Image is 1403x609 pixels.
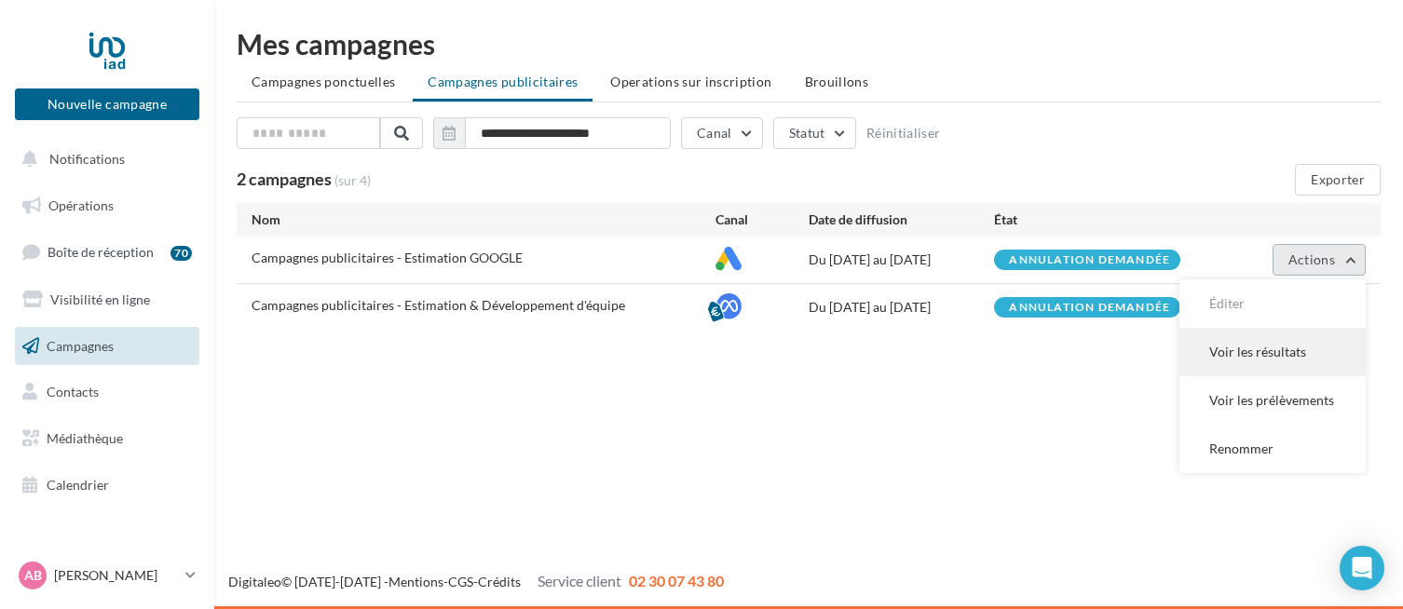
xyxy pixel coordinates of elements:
[809,250,994,269] div: Du [DATE] au [DATE]
[629,572,724,589] span: 02 30 07 43 80
[50,291,150,307] span: Visibilité en ligne
[1340,546,1384,590] div: Open Intercom Messenger
[237,30,1381,58] div: Mes campagnes
[47,384,99,399] span: Contacts
[11,419,203,458] a: Médiathèque
[994,210,1179,229] div: État
[1179,376,1366,425] button: Voir les prélèvements
[715,210,809,229] div: Canal
[1009,254,1170,266] div: Annulation demandée
[252,250,523,265] span: Campagnes publicitaires - Estimation GOOGLE
[805,74,869,89] span: Brouillons
[681,117,763,149] button: Canal
[24,566,42,585] span: AB
[809,298,994,317] div: Du [DATE] au [DATE]
[1009,302,1170,314] div: Annulation demandée
[538,572,621,589] span: Service client
[228,574,281,589] a: Digitaleo
[1179,328,1366,376] button: Voir les résultats
[252,74,395,89] span: Campagnes ponctuelles
[228,574,724,589] span: © [DATE]-[DATE] - - -
[1288,251,1335,267] span: Actions
[11,186,203,225] a: Opérations
[11,280,203,319] a: Visibilité en ligne
[610,74,771,89] span: Operations sur inscription
[54,566,178,585] p: [PERSON_NAME]
[478,574,521,589] a: Crédits
[773,117,856,149] button: Statut
[237,169,332,189] span: 2 campagnes
[866,126,941,141] button: Réinitialiser
[170,246,192,261] div: 70
[11,327,203,366] a: Campagnes
[48,197,114,213] span: Opérations
[252,297,625,313] span: Campagnes publicitaires - Estimation & Développement d'équipe
[48,244,154,260] span: Boîte de réception
[47,477,109,493] span: Calendrier
[47,337,114,353] span: Campagnes
[11,466,203,505] a: Calendrier
[1295,164,1381,196] button: Exporter
[15,88,199,120] button: Nouvelle campagne
[11,372,203,412] a: Contacts
[11,232,203,272] a: Boîte de réception70
[809,210,994,229] div: Date de diffusion
[15,558,199,593] a: AB [PERSON_NAME]
[47,430,123,446] span: Médiathèque
[448,574,473,589] a: CGS
[1273,244,1366,276] button: Actions
[11,140,196,179] button: Notifications
[388,574,443,589] a: Mentions
[1179,425,1366,473] button: Renommer
[252,210,715,229] div: Nom
[334,172,371,188] span: (sur 4)
[49,151,125,167] span: Notifications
